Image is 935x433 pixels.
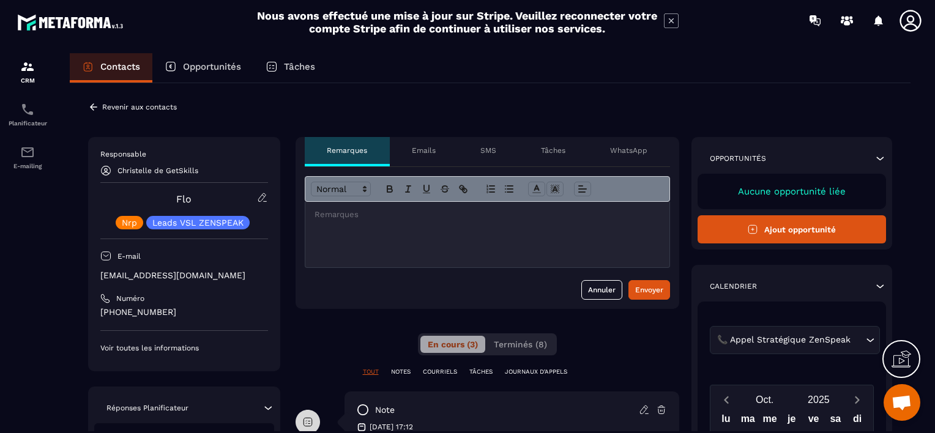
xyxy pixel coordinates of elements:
p: Christelle de GetSkills [117,166,198,175]
p: NOTES [391,368,411,376]
p: Tâches [284,61,315,72]
p: WhatsApp [610,146,647,155]
p: Calendrier [710,281,757,291]
button: Annuler [581,280,622,300]
p: Planificateur [3,120,52,127]
p: TOUT [363,368,379,376]
p: note [375,404,395,416]
button: Terminés (8) [486,336,554,353]
p: E-mail [117,251,141,261]
p: Voir toutes les informations [100,343,268,353]
a: Flo [176,193,192,205]
p: SMS [480,146,496,155]
p: Emails [412,146,436,155]
p: Nrp [122,218,137,227]
div: di [846,410,868,432]
p: CRM [3,77,52,84]
input: Search for option [854,333,863,347]
img: scheduler [20,102,35,117]
span: En cours (3) [428,339,478,349]
a: Contacts [70,53,152,83]
p: JOURNAUX D'APPELS [505,368,567,376]
img: email [20,145,35,160]
img: formation [20,59,35,74]
div: Envoyer [635,284,663,296]
p: [EMAIL_ADDRESS][DOMAIN_NAME] [100,270,268,281]
button: Previous month [715,391,738,408]
a: formationformationCRM [3,50,52,93]
div: lu [715,410,737,432]
p: Opportunités [183,61,241,72]
p: Responsable [100,149,268,159]
p: TÂCHES [469,368,493,376]
button: Ajout opportunité [698,215,887,243]
button: Open months overlay [738,389,792,410]
p: [PHONE_NUMBER] [100,306,268,318]
p: E-mailing [3,163,52,169]
button: Envoyer [628,280,670,300]
button: Next month [846,391,868,408]
span: 📞 Appel Stratégique ZenSpeak [715,333,854,347]
span: Terminés (8) [494,339,547,349]
img: logo [17,11,127,34]
div: ma [737,410,759,432]
p: Revenir aux contacts [102,103,177,111]
p: Opportunités [710,154,766,163]
h2: Nous avons effectué une mise à jour sur Stripe. Veuillez reconnecter votre compte Stripe afin de ... [256,9,658,35]
button: Open years overlay [792,389,846,410]
button: En cours (3) [420,336,485,353]
p: Tâches [541,146,565,155]
div: je [781,410,803,432]
div: ve [803,410,825,432]
div: me [759,410,781,432]
p: [DATE] 17:12 [370,422,413,432]
p: Leads VSL ZENSPEAK [152,218,244,227]
a: schedulerschedulerPlanificateur [3,93,52,136]
div: Search for option [710,326,880,354]
p: Numéro [116,294,144,303]
div: Ouvrir le chat [884,384,920,421]
p: Réponses Planificateur [106,403,188,413]
p: Aucune opportunité liée [710,186,874,197]
a: Tâches [253,53,327,83]
p: COURRIELS [423,368,457,376]
a: emailemailE-mailing [3,136,52,179]
p: Remarques [327,146,367,155]
p: Contacts [100,61,140,72]
div: sa [824,410,846,432]
a: Opportunités [152,53,253,83]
